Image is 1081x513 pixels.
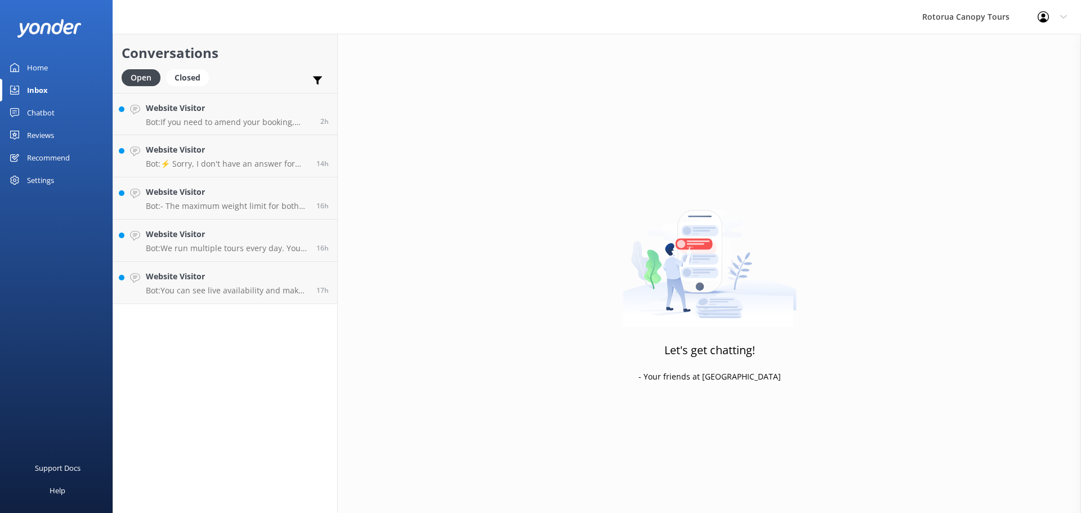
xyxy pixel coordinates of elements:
[27,79,48,101] div: Inbox
[146,228,308,240] h4: Website Visitor
[146,102,312,114] h4: Website Visitor
[27,169,54,191] div: Settings
[50,479,65,502] div: Help
[146,201,308,211] p: Bot: - The maximum weight limit for both the Original and Ultimate Canopy Tours is 120 kg. - The ...
[27,101,55,124] div: Chatbot
[27,56,48,79] div: Home
[17,19,82,38] img: yonder-white-logo.png
[146,270,308,283] h4: Website Visitor
[316,159,329,168] span: Sep 11 2025 08:11pm (UTC +12:00) Pacific/Auckland
[113,262,337,304] a: Website VisitorBot:You can see live availability and make a booking for a Canopy Tour online at [...
[166,71,215,83] a: Closed
[122,69,160,86] div: Open
[146,117,312,127] p: Bot: If you need to amend your booking, please email [EMAIL_ADDRESS][DOMAIN_NAME] or call [PHONE_...
[27,124,54,146] div: Reviews
[623,186,797,327] img: artwork of a man stealing a conversation from at giant smartphone
[316,243,329,253] span: Sep 11 2025 06:01pm (UTC +12:00) Pacific/Auckland
[113,177,337,220] a: Website VisitorBot:- The maximum weight limit for both the Original and Ultimate Canopy Tours is ...
[113,93,337,135] a: Website VisitorBot:If you need to amend your booking, please email [EMAIL_ADDRESS][DOMAIN_NAME] o...
[146,286,308,296] p: Bot: You can see live availability and make a booking for a Canopy Tour online at [URL][DOMAIN_NA...
[146,243,308,253] p: Bot: We run multiple tours every day. You can check the availability and specific start times her...
[320,117,329,126] span: Sep 12 2025 07:45am (UTC +12:00) Pacific/Auckland
[146,159,308,169] p: Bot: ⚡ Sorry, I don't have an answer for that. Could you please try and rephrase your question? A...
[122,42,329,64] h2: Conversations
[146,186,308,198] h4: Website Visitor
[166,69,209,86] div: Closed
[113,135,337,177] a: Website VisitorBot:⚡ Sorry, I don't have an answer for that. Could you please try and rephrase yo...
[146,144,308,156] h4: Website Visitor
[316,201,329,211] span: Sep 11 2025 06:16pm (UTC +12:00) Pacific/Auckland
[638,371,781,383] p: - Your friends at [GEOGRAPHIC_DATA]
[122,71,166,83] a: Open
[113,220,337,262] a: Website VisitorBot:We run multiple tours every day. You can check the availability and specific s...
[664,341,755,359] h3: Let's get chatting!
[316,286,329,295] span: Sep 11 2025 04:31pm (UTC +12:00) Pacific/Auckland
[27,146,70,169] div: Recommend
[35,457,81,479] div: Support Docs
